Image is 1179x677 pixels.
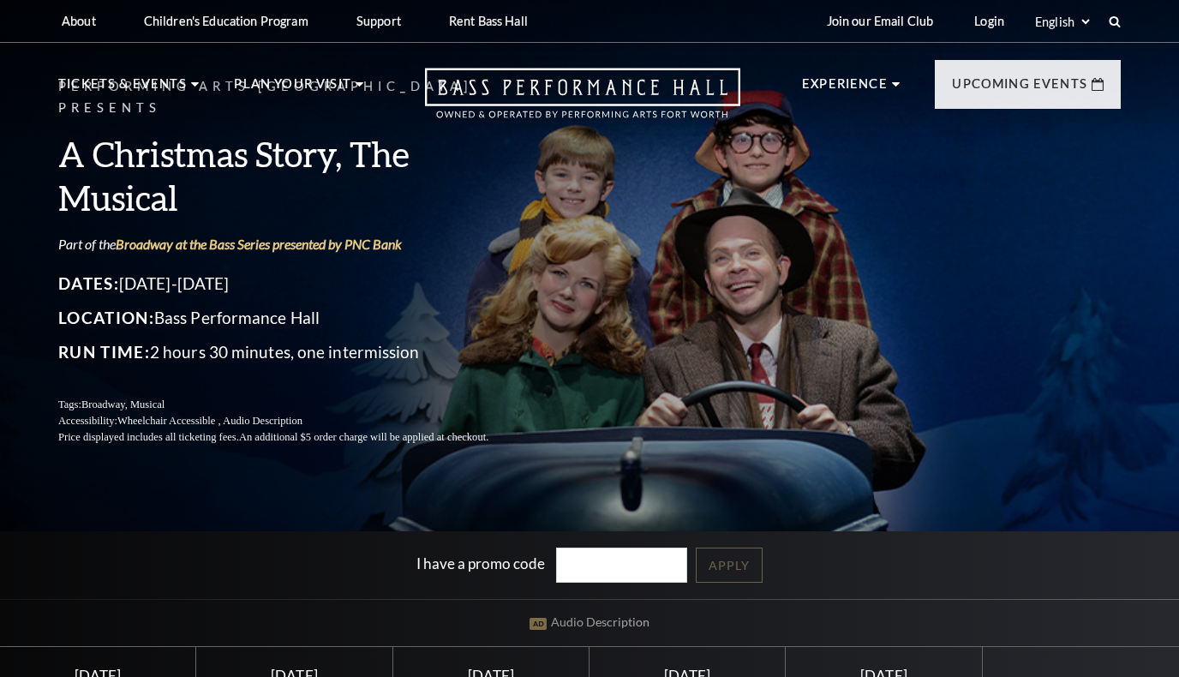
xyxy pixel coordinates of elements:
[58,270,530,297] p: [DATE]-[DATE]
[58,308,154,327] span: Location:
[58,429,530,446] p: Price displayed includes all ticketing fees.
[952,74,1087,105] p: Upcoming Events
[356,14,401,28] p: Support
[58,304,530,332] p: Bass Performance Hall
[1032,14,1092,30] select: Select:
[116,236,402,252] a: Broadway at the Bass Series presented by PNC Bank
[449,14,528,28] p: Rent Bass Hall
[58,397,530,413] p: Tags:
[58,342,150,362] span: Run Time:
[58,74,187,105] p: Tickets & Events
[239,431,488,443] span: An additional $5 order charge will be applied at checkout.
[62,14,96,28] p: About
[58,132,530,219] h3: A Christmas Story, The Musical
[234,74,351,105] p: Plan Your Visit
[117,415,302,427] span: Wheelchair Accessible , Audio Description
[144,14,308,28] p: Children's Education Program
[58,273,119,293] span: Dates:
[58,338,530,366] p: 2 hours 30 minutes, one intermission
[416,554,545,572] label: I have a promo code
[58,413,530,429] p: Accessibility:
[802,74,888,105] p: Experience
[81,398,165,410] span: Broadway, Musical
[58,235,530,254] p: Part of the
